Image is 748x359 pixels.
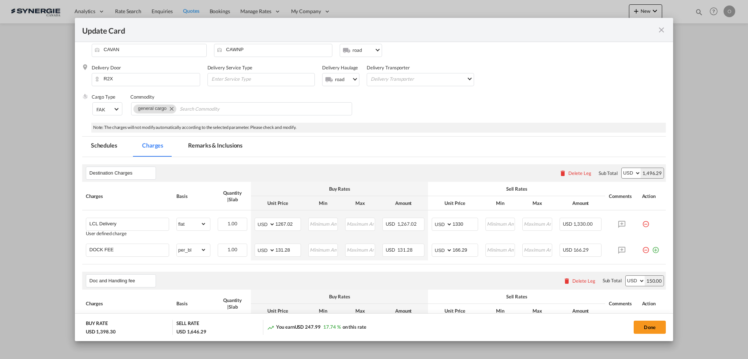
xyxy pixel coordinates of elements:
div: Charges [86,300,169,307]
th: Comments [605,290,638,318]
div: Basis [176,300,210,307]
th: Min [305,304,342,318]
md-icon: icon-delete [559,169,566,177]
img: cargo.png [82,93,88,99]
md-icon: icon-close fg-AAA8AD m-0 pointer [657,26,666,34]
th: Min [305,196,342,210]
label: Cargo Type [92,94,115,100]
md-select: Delivery Transporter [370,73,474,84]
th: Max [519,196,556,210]
button: Delete Leg [563,278,595,284]
input: Leg Name [89,168,156,179]
th: Min [482,304,519,318]
md-input-container: DOCK FEE [86,244,169,255]
th: Action [638,182,666,210]
div: 150.00 [645,276,664,286]
th: Unit Price [251,196,305,210]
input: Minimum Amount [486,244,515,255]
th: Min [482,196,519,210]
button: Remove general cargo [165,105,176,112]
md-select: Select Delivery Haulage: road [334,73,359,85]
md-select: Select Destination Haulage: road [352,44,382,56]
th: Unit Price [251,304,305,318]
th: Amount [379,304,428,318]
th: Unit Price [428,304,482,318]
span: 1.00 [228,221,237,226]
input: 1330 [453,218,478,229]
div: FAK [96,107,105,112]
div: road [335,76,344,82]
input: Maximum Amount [523,244,552,255]
div: You earn on this rate [267,324,366,331]
div: Sub Total [603,277,622,284]
div: Buy Rates [255,293,424,300]
md-input-container: LCL Delivery [86,218,169,229]
input: Leg Name [89,275,156,286]
th: Max [519,304,556,318]
div: USD 1,646.29 [176,328,206,335]
div: Delete Leg [568,170,591,176]
label: Delivery Door [92,65,121,70]
div: Update Card [82,25,657,34]
md-icon: icon-delete [563,277,570,284]
input: 166.29 [453,244,478,255]
span: USD 247.99 [295,324,321,330]
input: Enter Service Type [211,73,314,84]
input: Minimum Amount [309,244,338,255]
div: USD 1,398.30 [86,328,116,335]
div: Charges [86,193,169,199]
div: Sell Rates [432,293,602,300]
md-icon: icon-minus-circle-outline red-400-fg pt-7 [642,218,649,225]
span: USD [563,221,572,227]
th: Amount [556,196,605,210]
input: Minimum Amount [309,218,338,229]
div: Delete Leg [572,278,595,284]
span: USD [386,247,396,253]
md-icon: icon-plus-circle-outline green-400-fg [652,244,659,251]
div: Basis [176,193,210,199]
md-icon: icon-trending-up [267,324,274,331]
div: Quantity | Slab [218,297,248,310]
button: Done [634,321,666,334]
span: 1,267.02 [397,221,417,227]
input: Minimum Amount [486,218,515,229]
md-tab-item: Schedules [82,137,126,157]
md-icon: icon-minus-circle-outline red-400-fg pt-7 [642,244,649,251]
label: Delivery Transporter [367,65,410,70]
th: Max [341,304,379,318]
span: USD [386,221,396,227]
span: 166.29 [573,247,589,253]
input: Charge Name [89,244,169,255]
input: Maximum Amount [346,218,375,229]
input: Search Commodity [180,103,247,115]
th: Amount [556,304,605,318]
input: Maximum Amount [523,218,552,229]
select: flat [177,218,206,230]
div: BUY RATE [86,320,108,328]
div: Note: The charges will not modify automatically according to the selected parameter. Please check... [91,123,666,133]
div: 1,496.29 [641,168,664,178]
span: general cargo [138,106,167,111]
div: road [352,47,362,53]
select: per_bl [177,244,206,256]
div: Sub Total [599,170,618,176]
span: USD [563,247,572,253]
span: 1.00 [228,247,237,252]
div: Quantity | Slab [218,190,248,203]
div: Sell Rates [432,186,602,192]
input: Enter Port of Destination [218,44,332,55]
th: Action [638,290,666,318]
label: Delivery Service Type [207,65,252,70]
md-tab-item: Charges [133,137,172,157]
th: Comments [605,182,638,210]
button: Delete Leg [559,170,591,176]
span: 1,330.00 [573,221,593,227]
md-chips-wrap: Chips container. Use arrow keys to select chips. [131,102,352,115]
th: Unit Price [428,196,482,210]
div: User defined charge [86,231,169,236]
input: Enter Port of Discharge [95,44,206,55]
input: Enter Delivery Door [95,73,200,84]
span: 17.74 % [323,324,340,330]
input: 131.28 [275,244,301,255]
input: Maximum Amount [346,244,375,255]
